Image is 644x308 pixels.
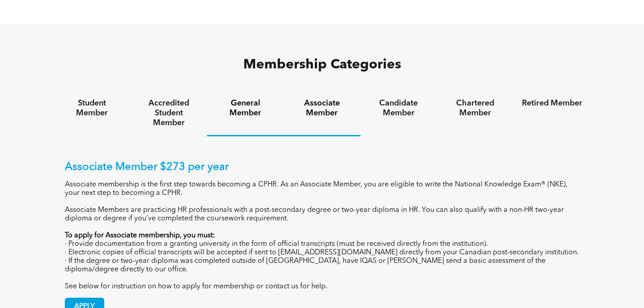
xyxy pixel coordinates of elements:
[65,257,579,274] p: · If the degree or two-year diploma was completed outside of [GEOGRAPHIC_DATA], have IQAS or [PER...
[445,98,505,118] h4: Chartered Member
[65,283,579,291] p: See below for instruction on how to apply for membership or contact us for help.
[369,98,429,118] h4: Candidate Member
[243,58,401,72] span: Membership Categories
[215,98,275,118] h4: General Member
[65,240,579,249] p: · Provide documentation from a granting university in the form of official transcripts (must be r...
[65,249,579,257] p: · Electronic copies of official transcripts will be accepted if sent to [EMAIL_ADDRESS][DOMAIN_NA...
[138,98,199,128] h4: Accredited Student Member
[65,232,215,239] strong: To apply for Associate membership, you must:
[65,161,579,174] p: Associate Member $273 per year
[62,98,122,118] h4: Student Member
[522,98,582,108] h4: Retired Member
[292,98,352,118] h4: Associate Member
[65,181,579,198] p: Associate membership is the first step towards becoming a CPHR. As an Associate Member, you are e...
[65,206,579,223] p: Associate Members are practicing HR professionals with a post-secondary degree or two-year diplom...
